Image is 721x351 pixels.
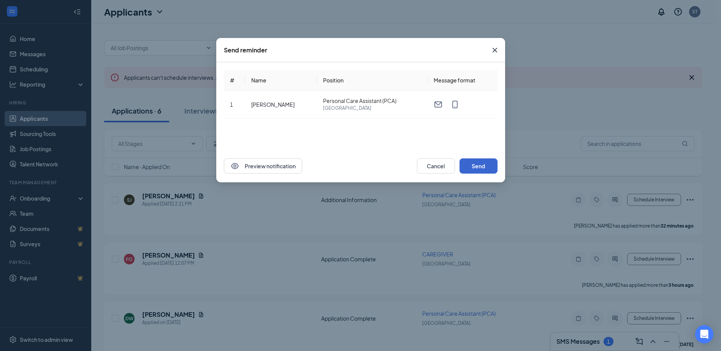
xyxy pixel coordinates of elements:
th: Message format [428,70,498,91]
svg: Email [434,100,443,109]
button: EyePreview notification [224,158,302,174]
button: Cancel [417,158,455,174]
th: # [224,70,246,91]
svg: MobileSms [450,100,460,109]
th: Position [317,70,428,91]
button: Send [460,158,498,174]
th: Name [245,70,317,91]
button: Close [485,38,505,62]
div: [PERSON_NAME] [251,101,311,108]
span: 1 [230,101,233,108]
span: Personal Care Assistant (PCA) [323,97,422,104]
div: Send reminder [224,46,267,54]
span: [GEOGRAPHIC_DATA] [323,104,422,112]
svg: Cross [490,46,499,55]
div: Open Intercom Messenger [695,325,713,343]
svg: Eye [230,161,239,171]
